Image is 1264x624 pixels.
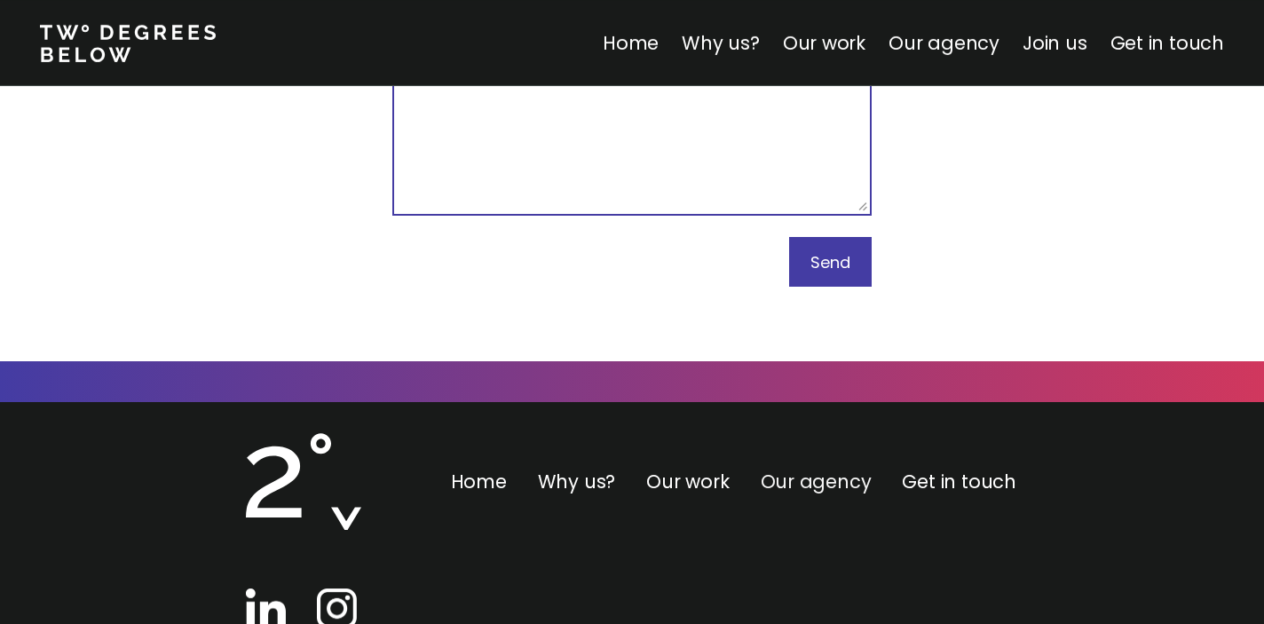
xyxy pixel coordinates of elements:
a: Our work [646,469,729,494]
a: Why us? [538,469,616,494]
a: Our agency [889,30,999,56]
a: Our agency [761,469,872,494]
a: Get in touch [1110,30,1224,56]
a: Why us? [682,30,760,56]
a: Join us [1023,30,1087,56]
button: Send [789,237,872,287]
a: Our work [783,30,865,56]
a: Home [603,30,659,56]
textarea: Your message [392,38,872,216]
span: Send [810,251,850,273]
a: Get in touch [902,469,1015,494]
a: Home [451,469,507,494]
